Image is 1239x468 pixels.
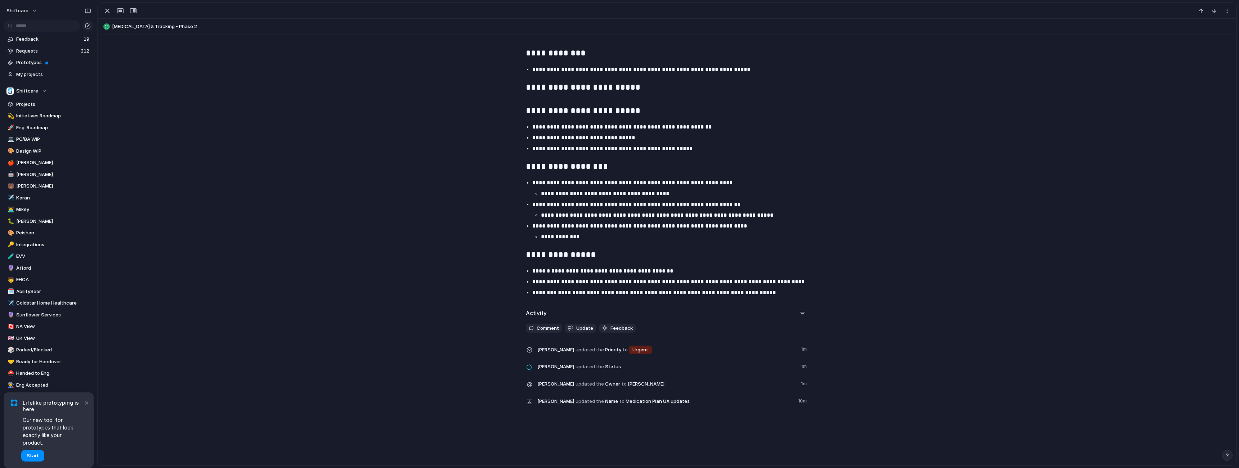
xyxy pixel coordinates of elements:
div: 🗓️AbilitySeer [4,286,94,297]
span: Feedback [610,325,633,332]
button: ⛑️ [6,370,14,377]
span: to [623,346,628,354]
button: 🎨 [6,148,14,155]
div: ⛑️ [8,369,13,378]
a: 🐛[PERSON_NAME] [4,216,94,227]
span: [MEDICAL_DATA] & Tracking - Phase 2 [112,23,1233,30]
span: [PERSON_NAME] [16,159,91,166]
a: My projects [4,69,94,80]
span: updated the [576,398,604,405]
a: 🇬🇧UK View [4,333,94,344]
span: updated the [576,363,604,370]
a: 👨‍🏭Eng Accepted [4,380,94,391]
div: 🤝Ready for Handover [4,356,94,367]
a: 🎨Design WIP [4,146,94,157]
span: PO/BA WIP [16,136,91,143]
button: Comment [526,324,562,333]
span: Priority [537,344,797,355]
span: Feedback [16,36,81,43]
span: Eng Accepted [16,382,91,389]
a: ✈️Goldstar Home Healthcare [4,298,94,309]
div: 🔮 [8,264,13,272]
span: My projects [16,71,91,78]
h2: Activity [526,309,547,318]
div: 🚚Delivery [4,391,94,402]
button: 🤖 [6,171,14,178]
a: 🍎[PERSON_NAME] [4,157,94,168]
a: 🐻[PERSON_NAME] [4,181,94,192]
span: Comment [537,325,559,332]
span: updated the [576,381,604,388]
div: 🤝 [8,357,13,366]
span: 10m [798,396,808,405]
div: ✈️Karan [4,193,94,203]
span: Status [537,361,797,372]
div: 🎲 [8,346,13,354]
div: 🇬🇧 [8,334,13,342]
button: 💻 [6,136,14,143]
div: ✈️ [8,194,13,202]
div: 🐛 [8,217,13,225]
a: Projects [4,99,94,110]
a: Prototypes [4,57,94,68]
span: Shiftcare [16,87,38,95]
button: Feedback [599,324,636,333]
div: 💫 [8,112,13,120]
div: 🚀Eng. Roadmap [4,122,94,133]
div: 👨‍💻 [8,206,13,214]
div: 💻 [8,135,13,144]
button: 🚀 [6,124,14,131]
a: 🧪EVV [4,251,94,262]
span: to [619,398,625,405]
span: EHCA [16,276,91,283]
button: 🤝 [6,358,14,365]
button: 👨‍💻 [6,206,14,213]
div: 🔑Integrations [4,239,94,250]
span: Design WIP [16,148,91,155]
span: [PERSON_NAME] [16,218,91,225]
div: 🔮 [8,311,13,319]
button: 🎨 [6,229,14,237]
button: 🐻 [6,183,14,190]
span: [PERSON_NAME] [16,183,91,190]
div: 🧒EHCA [4,274,94,285]
span: NA View [16,323,91,330]
span: to [622,381,627,388]
span: [PERSON_NAME] [537,381,574,388]
span: AbilitySeer [16,288,91,295]
div: 🎨Peishan [4,228,94,238]
div: 🍎 [8,159,13,167]
span: Karan [16,194,91,202]
button: 🎲 [6,346,14,354]
div: 🎨 [8,147,13,155]
span: Afford [16,265,91,272]
div: 🧪 [8,252,13,261]
span: [PERSON_NAME] [537,346,574,354]
span: Start [27,452,39,459]
button: 🇬🇧 [6,335,14,342]
span: Owner [537,379,797,389]
a: 👨‍💻Mikey [4,204,94,215]
a: 💫Initiatives Roadmap [4,111,94,121]
span: Requests [16,48,79,55]
a: 🔮Afford [4,263,94,274]
span: Our new tool for prototypes that look exactly like your product. [23,416,83,446]
button: 🗓️ [6,288,14,295]
div: 🔑 [8,240,13,249]
div: 👨‍🏭 [8,381,13,389]
span: Handed to Eng. [16,370,91,377]
span: 312 [81,48,91,55]
button: 🧒 [6,276,14,283]
span: Parked/Blocked [16,346,91,354]
span: Prototypes [16,59,91,66]
span: Lifelike prototyping is here [23,400,83,413]
a: ⛑️Handed to Eng. [4,368,94,379]
button: 🇨🇦 [6,323,14,330]
button: Start [21,450,44,462]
